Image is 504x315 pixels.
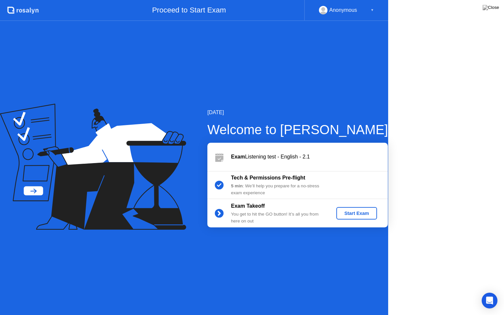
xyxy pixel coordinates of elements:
b: Tech & Permissions Pre-flight [231,175,305,180]
b: 5 min [231,183,243,188]
div: Start Exam [339,211,374,216]
div: : We’ll help you prepare for a no-stress exam experience [231,183,325,196]
div: You get to hit the GO button! It’s all you from here on out [231,211,325,224]
div: Open Intercom Messenger [482,293,497,308]
img: Close [483,5,499,10]
div: [DATE] [207,109,388,116]
div: ▼ [370,6,374,14]
div: Listening test - English - 2.1 [231,153,388,161]
b: Exam [231,154,245,159]
div: Welcome to [PERSON_NAME] [207,120,388,139]
b: Exam Takeoff [231,203,265,209]
div: Anonymous [329,6,357,14]
button: Start Exam [336,207,377,220]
